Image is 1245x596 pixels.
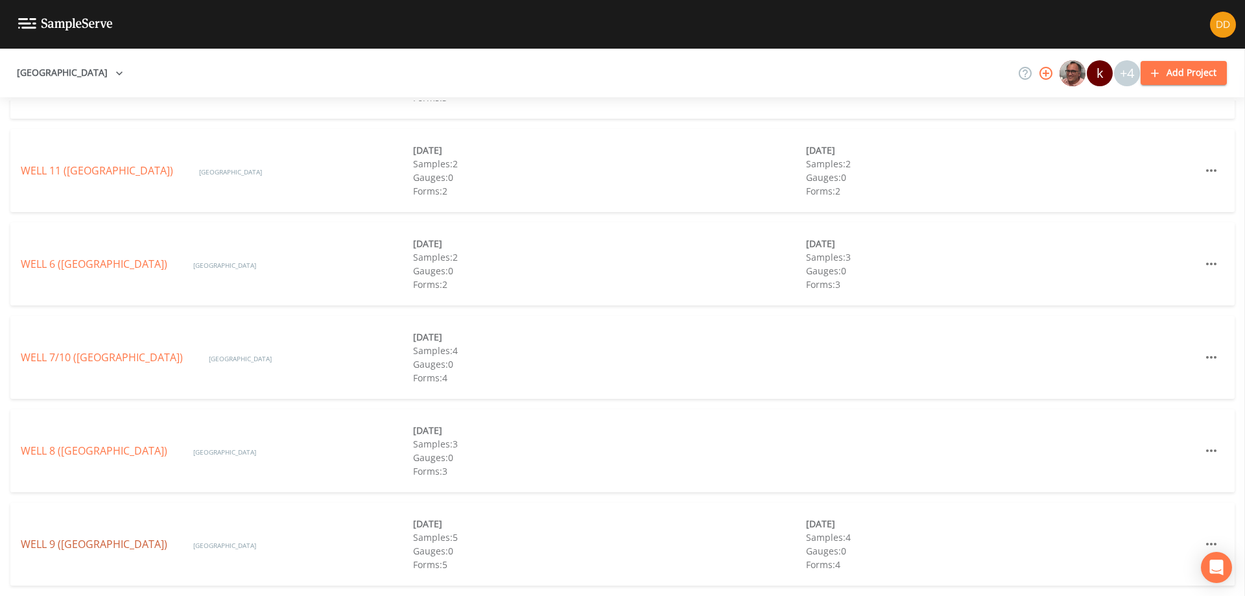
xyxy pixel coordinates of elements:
div: Forms: 5 [413,558,805,571]
div: keith@gcpwater.org [1086,60,1113,86]
span: [GEOGRAPHIC_DATA] [199,167,262,176]
img: logo [18,18,113,30]
div: Mike Franklin [1059,60,1086,86]
div: Gauges: 0 [413,171,805,184]
div: Forms: 2 [413,184,805,198]
span: [GEOGRAPHIC_DATA] [193,447,256,457]
div: Samples: 2 [806,157,1198,171]
div: [DATE] [413,237,805,250]
div: [DATE] [806,517,1198,530]
div: +4 [1114,60,1140,86]
div: Samples: 3 [413,437,805,451]
div: [DATE] [413,423,805,437]
div: [DATE] [413,517,805,530]
div: Gauges: 0 [806,171,1198,184]
div: Samples: 2 [413,157,805,171]
div: Gauges: 0 [806,544,1198,558]
a: WELL 7/10 ([GEOGRAPHIC_DATA]) [21,350,183,364]
div: [DATE] [413,330,805,344]
a: WELL 8 ([GEOGRAPHIC_DATA]) [21,444,167,458]
div: Samples: 2 [413,250,805,264]
img: e2d790fa78825a4bb76dcb6ab311d44c [1060,60,1085,86]
div: Forms: 2 [413,278,805,291]
span: [GEOGRAPHIC_DATA] [193,541,256,550]
span: [GEOGRAPHIC_DATA] [209,354,272,363]
div: Gauges: 0 [413,264,805,278]
div: Open Intercom Messenger [1201,552,1232,583]
span: [GEOGRAPHIC_DATA] [193,261,256,270]
a: WELL 6 ([GEOGRAPHIC_DATA]) [21,257,167,271]
div: Gauges: 0 [413,451,805,464]
div: [DATE] [806,237,1198,250]
div: Forms: 3 [413,464,805,478]
div: Forms: 2 [806,184,1198,198]
div: Forms: 4 [413,371,805,385]
div: Gauges: 0 [413,357,805,371]
a: WELL 9 ([GEOGRAPHIC_DATA]) [21,537,167,551]
div: Gauges: 0 [413,544,805,558]
img: 7d98d358f95ebe5908e4de0cdde0c501 [1210,12,1236,38]
button: [GEOGRAPHIC_DATA] [12,61,128,85]
div: [DATE] [806,143,1198,157]
button: Add Project [1141,61,1227,85]
div: Forms: 3 [806,278,1198,291]
div: Forms: 4 [806,558,1198,571]
div: [DATE] [413,143,805,157]
div: Samples: 5 [413,530,805,544]
div: Samples: 4 [806,530,1198,544]
div: Samples: 3 [806,250,1198,264]
div: k [1087,60,1113,86]
div: Samples: 4 [413,344,805,357]
a: WELL 11 ([GEOGRAPHIC_DATA]) [21,163,173,178]
div: Gauges: 0 [806,264,1198,278]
